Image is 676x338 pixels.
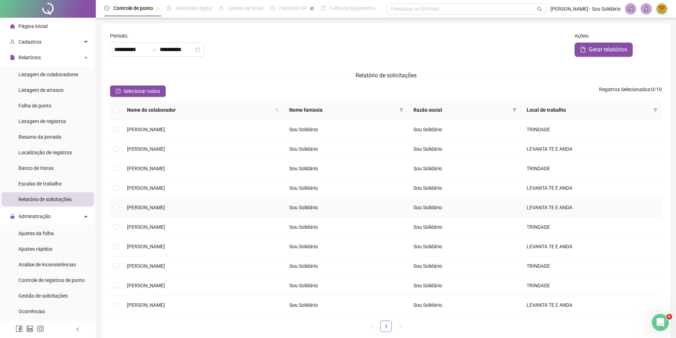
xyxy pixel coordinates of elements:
[18,39,42,45] span: Cadastros
[408,217,521,237] td: Sou Solidário
[575,43,633,57] button: Gerar relatórios
[599,85,662,97] span: : 0 / 10
[284,276,408,295] td: Sou Solidário
[10,214,15,219] span: lock
[652,105,659,115] span: filter
[151,47,157,52] span: swap-right
[156,6,160,11] span: pushpin
[284,198,408,217] td: Sou Solidário
[18,214,51,219] span: Administração
[652,314,669,331] iframe: Intercom live chat
[18,196,72,202] span: Relatório de solicitações
[408,237,521,256] td: Sou Solidário
[656,4,667,14] img: 72282
[413,106,509,114] span: Razão social
[284,237,408,256] td: Sou Solidário
[16,325,23,332] span: facebook
[398,325,402,329] span: right
[643,6,649,12] span: bell
[408,120,521,139] td: Sou Solidário
[127,244,165,249] span: [PERSON_NAME]
[370,325,374,329] span: left
[18,23,48,29] span: Página inicial
[127,146,165,152] span: [PERSON_NAME]
[284,217,408,237] td: Sou Solidário
[110,32,133,40] label: :
[123,87,160,95] span: Selecionar todos
[575,32,594,40] label: :
[18,277,85,283] span: Controle de registros de ponto
[320,6,325,11] span: book
[110,85,166,97] button: Selecionar todos
[550,5,621,13] span: [PERSON_NAME] - Sou Solidário
[18,231,54,236] span: Ajustes da folha
[18,293,68,299] span: Gestão de solicitações
[18,118,66,124] span: Listagem de registros
[284,256,408,276] td: Sou Solidário
[18,165,54,171] span: Banco de Horas
[399,108,403,112] span: filter
[104,6,109,11] span: clock-circle
[228,5,264,11] span: Gestão de férias
[18,181,62,187] span: Escalas de trabalho
[408,198,521,217] td: Sou Solidário
[521,198,662,217] td: LEVANTA TE E ANDA
[284,139,408,159] td: Sou Solidário
[127,224,165,230] span: [PERSON_NAME]
[521,217,662,237] td: TRINDADE
[366,321,378,332] button: left
[366,321,378,332] li: Página anterior
[18,246,53,252] span: Ajustes rápidos
[127,127,165,132] span: [PERSON_NAME]
[653,108,658,112] span: filter
[18,55,41,60] span: Relatórios
[110,32,127,40] span: Período
[10,24,15,29] span: home
[330,5,375,11] span: Folha de pagamento
[270,6,275,11] span: dashboard
[537,6,542,12] span: search
[408,295,521,315] td: Sou Solidário
[408,178,521,198] td: Sou Solidário
[26,325,33,332] span: linkedin
[512,108,517,112] span: filter
[599,87,650,92] span: Registros Selecionados
[521,295,662,315] td: LEVANTA TE E ANDA
[408,276,521,295] td: Sou Solidário
[18,262,76,267] span: Análise de inconsistências
[521,120,662,139] td: TRINDADE
[127,106,272,114] span: Nome do colaborador
[279,5,307,11] span: Painel do DP
[18,103,51,109] span: Folha de ponto
[127,283,165,288] span: [PERSON_NAME]
[521,159,662,178] td: TRINDADE
[37,325,44,332] span: instagram
[356,72,417,79] span: Relatório de solicitações
[521,178,662,198] td: LEVANTA TE E ANDA
[116,89,121,94] span: check-square
[395,321,406,332] button: right
[395,321,406,332] li: Próxima página
[284,159,408,178] td: Sou Solidário
[219,6,224,11] span: sun
[274,105,281,115] span: search
[380,321,392,332] li: 1
[18,87,64,93] span: Listagem de atrasos
[176,5,212,11] span: Admissão digital
[284,178,408,198] td: Sou Solidário
[408,159,521,178] td: Sou Solidário
[18,150,72,155] span: Localização de registros
[10,39,15,44] span: user-add
[527,106,650,114] span: Local de trabalho
[580,47,586,52] span: file
[511,105,518,115] span: filter
[18,72,78,77] span: Listagem de colaboradores
[127,205,165,210] span: [PERSON_NAME]
[275,108,279,112] span: search
[284,120,408,139] td: Sou Solidário
[18,134,61,140] span: Resumo da jornada
[521,276,662,295] td: TRINDADE
[284,295,408,315] td: Sou Solidário
[127,185,165,191] span: [PERSON_NAME]
[666,314,672,320] span: 6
